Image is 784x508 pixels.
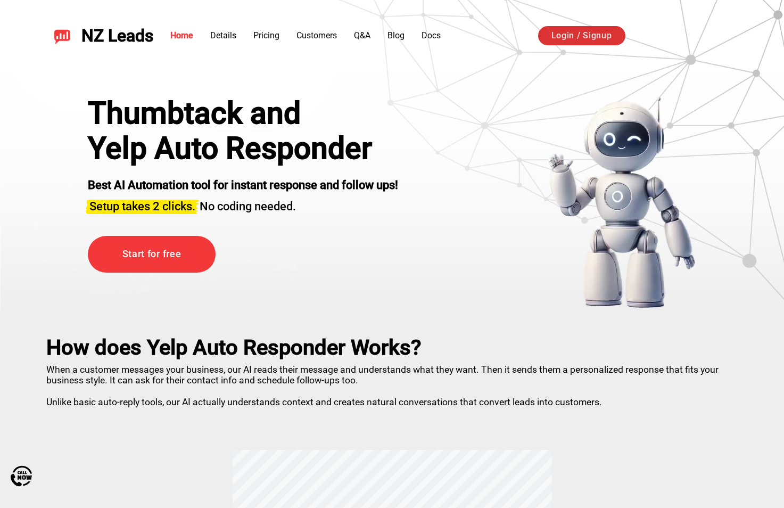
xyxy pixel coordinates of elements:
a: Login / Signup [538,26,625,45]
a: Home [170,30,193,40]
img: Call Now [11,465,32,487]
iframe: Sign in with Google Button [636,24,745,48]
a: Q&A [354,30,370,40]
h1: Yelp Auto Responder [88,131,398,166]
span: Setup takes 2 clicks. [89,200,195,213]
p: When a customer messages your business, our AI reads their message and understands what they want... [46,360,738,407]
a: Docs [422,30,441,40]
span: NZ Leads [81,26,153,46]
a: Blog [387,30,405,40]
img: NZ Leads logo [54,27,71,44]
a: Customers [296,30,337,40]
a: Pricing [253,30,279,40]
img: yelp bot [548,96,696,309]
strong: Best AI Automation tool for instant response and follow ups! [88,178,398,192]
h3: No coding needed. [88,193,398,215]
div: Thumbtack and [88,96,398,131]
h2: How does Yelp Auto Responder Works? [46,335,738,360]
a: Details [210,30,236,40]
a: Start for free [88,236,216,273]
